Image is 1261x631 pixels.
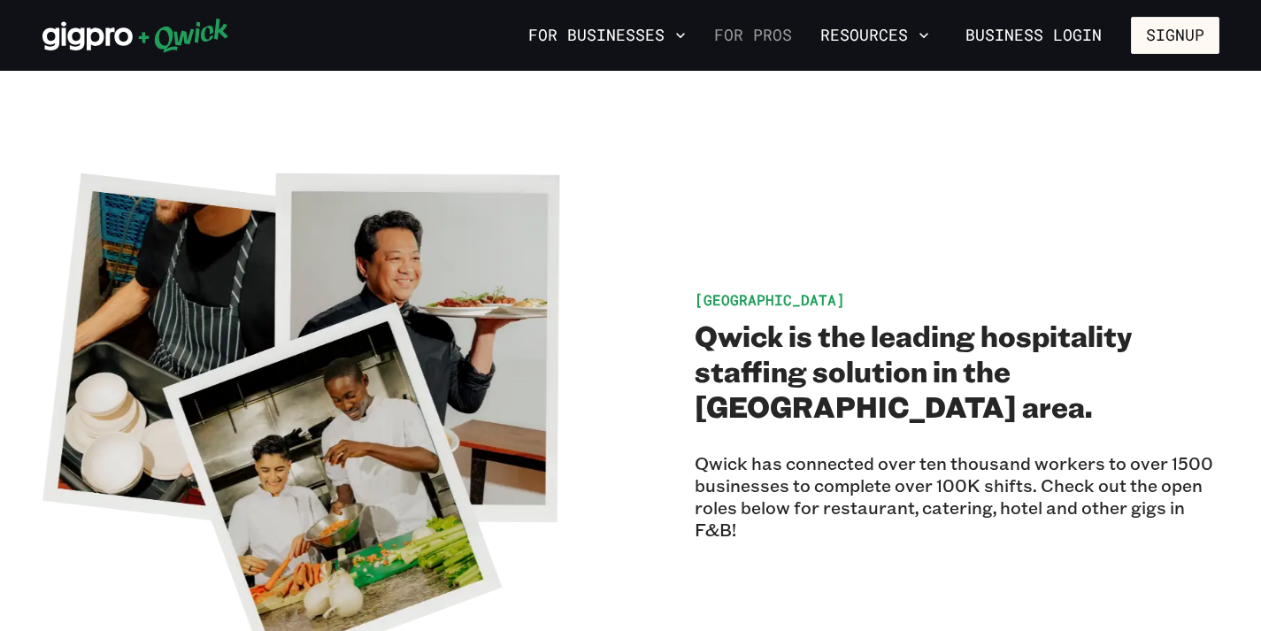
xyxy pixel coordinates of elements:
button: Signup [1131,17,1219,54]
a: For Pros [707,20,799,50]
span: [GEOGRAPHIC_DATA] [695,290,845,309]
button: For Businesses [521,20,693,50]
h2: Qwick is the leading hospitality staffing solution in the [GEOGRAPHIC_DATA] area. [695,318,1219,424]
a: Business Login [950,17,1117,54]
p: Qwick has connected over ten thousand workers to over 1500 businesses to complete over 100K shift... [695,452,1219,541]
button: Resources [813,20,936,50]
